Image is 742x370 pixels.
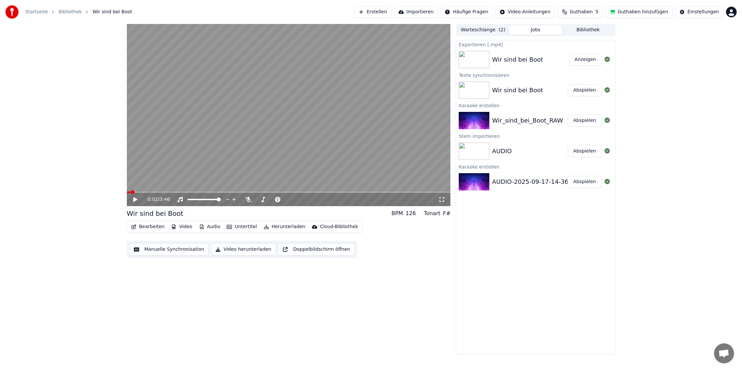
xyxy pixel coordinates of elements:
[568,176,602,188] button: Abspielen
[440,6,493,18] button: Häufige Fragen
[568,84,602,96] button: Abspielen
[456,132,615,140] div: Stem importieren
[5,5,19,19] img: youka
[261,222,308,231] button: Herunterladen
[147,196,163,203] div: /
[128,222,167,231] button: Bearbeiten
[196,222,223,231] button: Audio
[492,55,543,64] div: Wir sind bei Boot
[606,6,673,18] button: Guthaben hinzufügen
[394,6,438,18] button: Importieren
[59,9,82,15] a: Bibliothek
[406,209,416,217] div: 126
[596,9,599,15] span: 5
[495,6,555,18] button: Video-Anleitungen
[492,147,512,156] div: AUDIO
[424,209,440,217] div: Tonart
[562,25,615,35] button: Bibliothek
[159,196,170,203] span: 3:46
[456,163,615,171] div: Karaoke erstellen
[25,9,48,15] a: Startseite
[129,243,209,255] button: Manuelle Synchronisation
[492,177,578,186] div: AUDIO-2025-09-17-14-36-32
[568,145,602,157] button: Abspielen
[714,343,734,363] div: Chat öffnen
[687,9,719,15] div: Einstellungen
[492,86,543,95] div: Wir sind bei Boot
[569,54,602,66] button: Anzeigen
[320,223,358,230] div: Cloud-Bibliothek
[354,6,391,18] button: Erstellen
[570,9,593,15] span: Guthaben
[456,71,615,79] div: Texte synchronisieren
[456,40,615,48] div: Exportieren [.mp4]
[509,25,562,35] button: Jobs
[568,115,602,127] button: Abspielen
[457,25,509,35] button: Warteschlange
[492,116,563,125] div: Wir_sind_bei_Boot_RAW
[675,6,723,18] button: Einstellungen
[93,9,132,15] span: Wir sind bei Boot
[391,209,403,217] div: BPM
[456,101,615,109] div: Karaoke erstellen
[211,243,275,255] button: Video herunterladen
[558,6,603,18] button: Guthaben5
[147,196,158,203] span: 0:02
[443,209,451,217] div: F#
[499,27,505,33] span: ( 2 )
[25,9,132,15] nav: breadcrumb
[127,209,183,218] div: Wir sind bei Boot
[224,222,259,231] button: Untertitel
[278,243,355,255] button: Doppelbildschirm öffnen
[168,222,195,231] button: Video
